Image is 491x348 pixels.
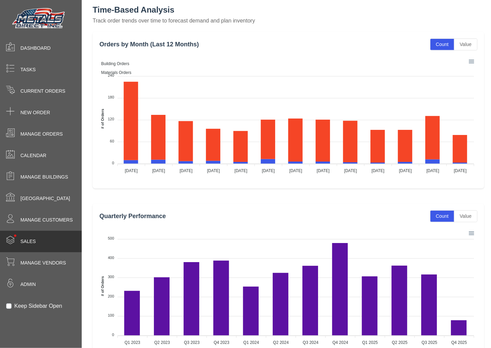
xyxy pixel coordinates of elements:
span: [GEOGRAPHIC_DATA] [20,195,70,202]
tspan: [DATE] [317,168,330,173]
button: Count [430,211,454,222]
img: Metals Direct Inc Logo [10,6,68,31]
span: Admin [20,281,36,288]
h4: Quarterly Performance [99,213,166,220]
tspan: Q4 2024 [332,340,348,345]
tspan: Q4 2023 [213,340,229,345]
span: Tasks [20,66,36,73]
span: Calendar [20,152,46,159]
span: Sales [20,238,36,245]
tspan: 0 [112,161,114,165]
p: Track order trends over time to forecast demand and plan inventory [93,17,484,25]
tspan: [DATE] [454,168,467,173]
tspan: Q2 2024 [273,340,289,345]
tspan: [DATE] [344,168,357,173]
button: Value [454,211,477,222]
tspan: [DATE] [289,168,302,173]
tspan: 400 [108,256,114,260]
tspan: 200 [108,294,114,298]
tspan: [DATE] [262,168,275,173]
div: Menu [468,229,474,235]
tspan: [DATE] [125,168,138,173]
button: Count [430,39,454,50]
tspan: Q2 2025 [392,340,408,345]
tspan: 120 [108,117,114,121]
tspan: 0 [112,333,114,337]
tspan: Q1 2025 [362,340,378,345]
tspan: Q4 2025 [451,340,467,345]
text: # of Orders [100,276,105,296]
tspan: [DATE] [152,168,165,173]
span: Manage Orders [20,131,63,138]
span: Dashboard [20,45,51,52]
text: # of Orders [100,109,105,129]
label: Keep Sidebar Open [14,302,62,310]
tspan: [DATE] [399,168,412,173]
tspan: [DATE] [426,168,439,173]
h4: Orders by Month (Last 12 Months) [99,41,199,48]
span: • [6,225,24,247]
span: New Order [20,109,50,116]
tspan: [DATE] [235,168,248,173]
span: Materials Orders [96,70,131,75]
tspan: [DATE] [180,168,193,173]
tspan: Q2 2023 [154,340,170,345]
tspan: Q3 2024 [303,340,318,345]
tspan: 100 [108,313,114,317]
tspan: 60 [110,139,114,143]
tspan: Q3 2023 [184,340,200,345]
tspan: 180 [108,95,114,100]
tspan: 240 [108,73,114,77]
tspan: Q3 2025 [422,340,437,345]
span: Current Orders [20,88,65,95]
tspan: 300 [108,275,114,279]
span: Manage Customers [20,216,73,224]
span: Manage Buildings [20,173,68,181]
tspan: [DATE] [371,168,384,173]
span: Building Orders [96,61,129,66]
div: Menu [468,58,474,63]
button: Value [454,39,477,50]
span: Manage Vendors [20,259,66,267]
tspan: [DATE] [207,168,220,173]
tspan: 500 [108,236,114,240]
tspan: Q1 2024 [243,340,259,345]
tspan: Q1 2023 [125,340,140,345]
h3: Time-Based Analysis [93,5,484,15]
